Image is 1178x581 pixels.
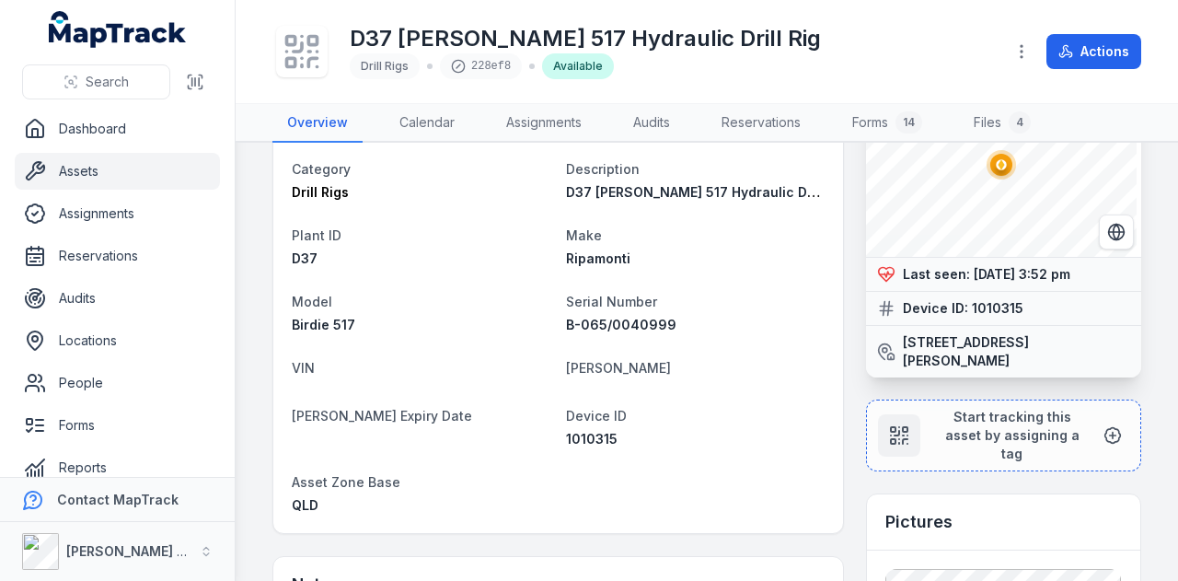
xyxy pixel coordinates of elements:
span: [PERSON_NAME] Expiry Date [292,408,472,424]
span: Ripamonti [566,250,630,266]
span: [PERSON_NAME] [566,360,671,376]
time: 03/09/2025, 3:52:48 pm [974,266,1070,282]
a: Files4 [959,104,1045,143]
span: Make [566,227,602,243]
span: Birdie 517 [292,317,355,332]
a: People [15,365,220,401]
strong: [STREET_ADDRESS][PERSON_NAME] [903,333,1130,370]
span: Category [292,161,351,177]
div: 4 [1009,111,1031,134]
strong: Device ID: [903,299,968,318]
a: Assignments [491,104,596,143]
span: QLD [292,497,318,513]
span: B-065/0040999 [566,317,676,332]
div: 228ef8 [440,53,522,79]
span: Device ID [566,408,627,424]
a: Assignments [15,195,220,232]
span: Drill Rigs [361,59,409,73]
div: 14 [895,111,922,134]
button: Actions [1046,34,1141,69]
div: Available [542,53,614,79]
button: Switch to Satellite View [1099,215,1134,250]
strong: Last seen: [903,265,970,284]
a: Assets [15,153,220,190]
a: Overview [272,104,363,143]
span: Model [292,294,332,309]
canvas: Map [866,73,1137,257]
a: Reports [15,449,220,486]
span: VIN [292,360,315,376]
a: Audits [618,104,685,143]
strong: 1010315 [972,299,1023,318]
a: Locations [15,322,220,359]
h1: D37 [PERSON_NAME] 517 Hydraulic Drill Rig [350,24,821,53]
button: Start tracking this asset by assigning a tag [866,400,1141,471]
span: [DATE] 3:52 pm [974,266,1070,282]
span: D37 [292,250,318,266]
span: Search [86,73,129,91]
span: 1010315 [566,431,618,447]
a: Calendar [385,104,469,143]
span: Drill Rigs [292,184,349,200]
a: Audits [15,280,220,317]
span: Description [566,161,640,177]
span: Plant ID [292,227,341,243]
a: Forms [15,407,220,444]
h3: Pictures [885,509,953,535]
span: Start tracking this asset by assigning a tag [935,408,1089,463]
span: Asset Zone Base [292,474,400,490]
span: D37 [PERSON_NAME] 517 Hydraulic Drill Rig [566,184,848,200]
a: Forms14 [837,104,937,143]
span: Serial Number [566,294,657,309]
a: Dashboard [15,110,220,147]
a: Reservations [15,238,220,274]
strong: [PERSON_NAME] Group [66,543,217,559]
a: Reservations [707,104,815,143]
a: MapTrack [49,11,187,48]
button: Search [22,64,170,99]
strong: Contact MapTrack [57,492,179,507]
